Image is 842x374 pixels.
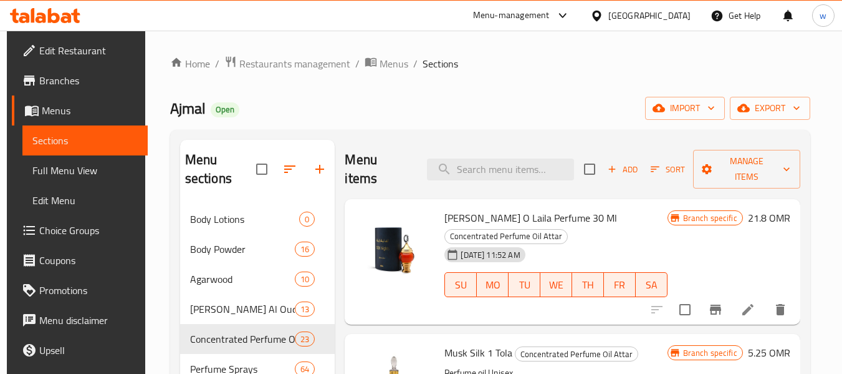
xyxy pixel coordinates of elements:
span: Menus [380,56,408,71]
a: Branches [12,66,148,96]
span: Concentrated Perfume Oil Attar [515,347,638,362]
div: [PERSON_NAME] Al Oudh13 [180,294,335,324]
span: Concentrated Perfume Oil Attar [445,229,567,244]
span: Sections [32,133,138,148]
span: Edit Menu [32,193,138,208]
span: Branch specific [678,347,742,359]
span: Musk Silk 1 Tola [444,343,512,362]
span: Sort items [643,160,693,179]
span: [DATE] 11:52 AM [456,249,525,261]
a: Choice Groups [12,215,148,245]
span: Body Powder [190,242,295,257]
button: SU [444,272,477,297]
span: Restaurants management [239,56,350,71]
div: items [295,302,315,317]
span: MO [482,276,504,294]
button: WE [540,272,572,297]
div: items [295,242,315,257]
a: Edit Menu [22,185,148,215]
div: Concentrated Perfume Oil Attar [444,229,568,244]
span: SU [450,276,472,294]
button: MO [477,272,509,297]
span: Select to update [672,297,698,323]
span: 0 [300,214,314,225]
span: export [740,101,800,116]
h2: Menu items [345,150,412,188]
span: TU [514,276,535,294]
div: Concentrated Perfume Oil Attar23 [180,324,335,354]
span: Open [211,104,239,115]
span: Sections [423,56,458,71]
span: Menu disclaimer [39,313,138,328]
span: Concentrated Perfume Oil Attar [190,332,295,347]
div: Dahn Al Oudh [190,302,295,317]
img: Alf Laila O Laila Perfume 30 Ml [355,209,434,289]
button: SA [636,272,667,297]
h6: 21.8 OMR [748,209,790,227]
span: Agarwood [190,272,295,287]
span: Select section [576,156,603,182]
span: 23 [295,333,314,345]
span: Sort sections [275,154,305,184]
a: Promotions [12,275,148,305]
button: Branch-specific-item [701,295,730,325]
div: items [295,272,315,287]
a: Restaurants management [224,56,350,72]
button: FR [604,272,636,297]
div: Open [211,102,239,117]
nav: breadcrumb [170,56,810,72]
span: 10 [295,273,314,285]
button: TH [572,272,604,297]
span: Coupons [39,253,138,268]
button: export [730,97,810,120]
div: [GEOGRAPHIC_DATA] [608,9,691,22]
span: Edit Restaurant [39,43,138,58]
span: TH [577,276,599,294]
span: SA [641,276,663,294]
span: import [655,101,715,116]
input: search [427,159,574,180]
button: TU [509,272,540,297]
span: Upsell [39,343,138,358]
div: items [299,212,315,227]
a: Upsell [12,335,148,365]
a: Menu disclaimer [12,305,148,335]
span: Manage items [703,154,790,185]
a: Menus [365,56,408,72]
li: / [413,56,418,71]
span: FR [609,276,631,294]
span: Select all sections [249,156,275,182]
a: Menus [12,96,148,125]
span: WE [545,276,567,294]
span: Menus [42,103,138,118]
button: Manage items [693,150,800,189]
span: [PERSON_NAME] Al Oudh [190,302,295,317]
a: Full Menu View [22,155,148,185]
span: Ajmal [170,94,206,122]
span: Full Menu View [32,163,138,178]
span: Body Lotions [190,212,300,227]
span: w [820,9,826,22]
div: Menu-management [473,8,550,23]
span: Branch specific [678,212,742,224]
a: Sections [22,125,148,155]
span: Add item [603,160,643,179]
span: 16 [295,244,314,255]
li: / [215,56,219,71]
span: Choice Groups [39,223,138,238]
button: delete [765,295,795,325]
a: Home [170,56,210,71]
button: Add section [305,154,335,184]
span: [PERSON_NAME] O Laila Perfume 30 Ml [444,209,617,227]
a: Coupons [12,245,148,275]
button: Add [603,160,643,179]
div: Body Powder16 [180,234,335,264]
a: Edit menu item [740,302,755,317]
h6: 5.25 OMR [748,344,790,362]
div: Agarwood10 [180,264,335,294]
span: Promotions [39,283,138,298]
